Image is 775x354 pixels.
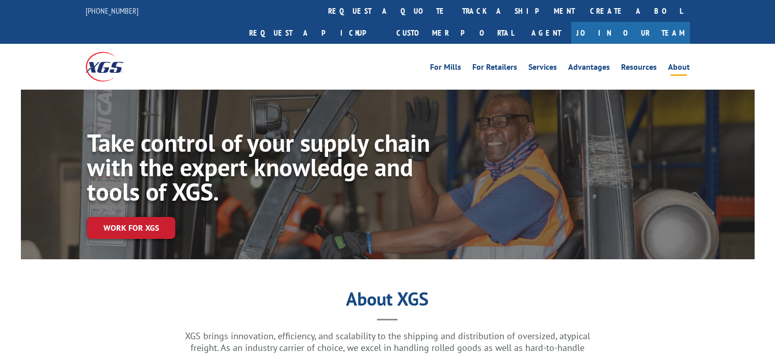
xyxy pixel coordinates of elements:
[87,217,175,239] a: Work for XGS
[87,130,433,209] h1: Take control of your supply chain with the expert knowledge and tools of XGS.
[242,22,389,44] a: Request a pickup
[86,6,139,16] a: [PHONE_NUMBER]
[571,22,690,44] a: Join Our Team
[521,22,571,44] a: Agent
[77,292,698,311] h1: About XGS
[389,22,521,44] a: Customer Portal
[472,63,517,74] a: For Retailers
[528,63,557,74] a: Services
[668,63,690,74] a: About
[621,63,657,74] a: Resources
[430,63,461,74] a: For Mills
[568,63,610,74] a: Advantages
